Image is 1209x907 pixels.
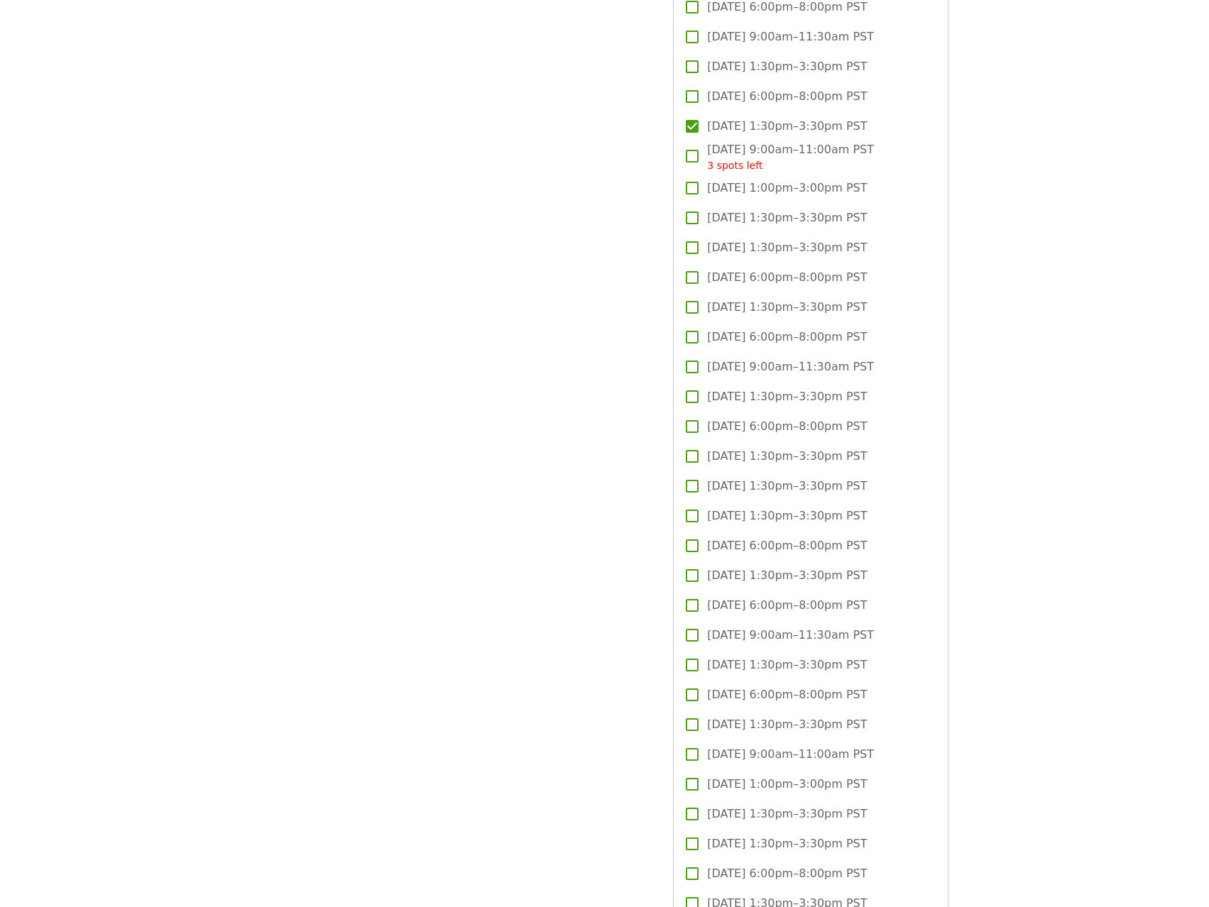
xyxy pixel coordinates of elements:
span: [DATE] 6:00pm–8:00pm PST [707,686,867,703]
span: [DATE] 1:30pm–3:30pm PST [707,478,867,495]
span: [DATE] 1:30pm–3:30pm PST [707,656,867,674]
span: [DATE] 1:30pm–3:30pm PST [707,507,867,524]
span: [DATE] 1:30pm–3:30pm PST [707,448,867,465]
span: [DATE] 6:00pm–8:00pm PST [707,329,867,346]
span: [DATE] 1:30pm–3:30pm PST [707,299,867,316]
span: [DATE] 1:00pm–3:00pm PST [707,776,867,793]
span: [DATE] 9:00am–11:30am PST [707,28,874,45]
span: [DATE] 1:00pm–3:00pm PST [707,180,867,197]
span: [DATE] 9:00am–11:30am PST [707,627,874,644]
span: [DATE] 1:30pm–3:30pm PST [707,58,867,75]
span: [DATE] 1:30pm–3:30pm PST [707,806,867,823]
span: [DATE] 1:30pm–3:30pm PST [707,388,867,405]
span: [DATE] 9:00am–11:00am PST [707,141,874,173]
span: [DATE] 1:30pm–3:30pm PST [707,567,867,584]
span: [DATE] 1:30pm–3:30pm PST [707,716,867,733]
span: [DATE] 1:30pm–3:30pm PST [707,118,867,135]
span: 3 spots left [707,160,762,171]
span: [DATE] 1:30pm–3:30pm PST [707,239,867,256]
span: [DATE] 9:00am–11:30am PST [707,358,874,375]
span: [DATE] 6:00pm–8:00pm PST [707,597,867,614]
span: [DATE] 6:00pm–8:00pm PST [707,865,867,882]
span: [DATE] 6:00pm–8:00pm PST [707,418,867,435]
span: [DATE] 1:30pm–3:30pm PST [707,835,867,852]
span: [DATE] 6:00pm–8:00pm PST [707,537,867,554]
span: [DATE] 6:00pm–8:00pm PST [707,88,867,105]
span: [DATE] 1:30pm–3:30pm PST [707,209,867,226]
span: [DATE] 6:00pm–8:00pm PST [707,269,867,286]
span: [DATE] 9:00am–11:00am PST [707,746,874,763]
